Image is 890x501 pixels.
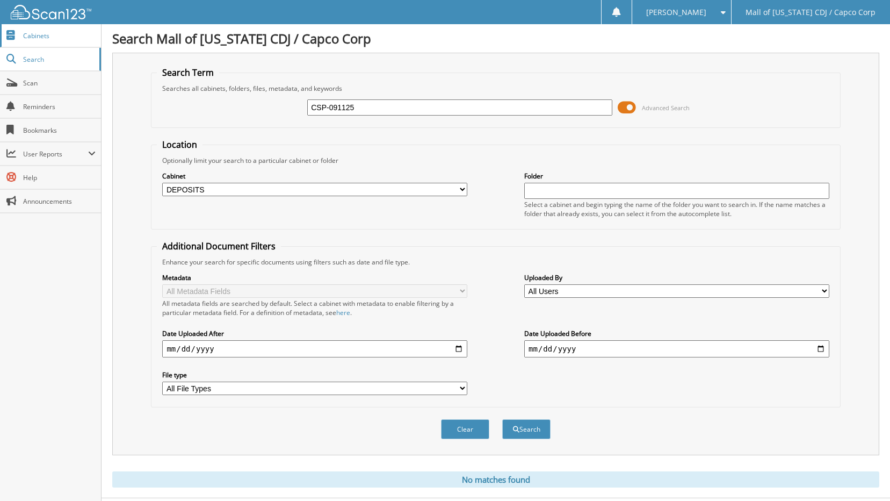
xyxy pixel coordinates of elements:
[23,55,94,64] span: Search
[11,5,91,19] img: scan123-logo-white.svg
[23,197,96,206] span: Announcements
[162,340,467,357] input: start
[23,31,96,40] span: Cabinets
[746,9,875,16] span: Mall of [US_STATE] CDJ / Capco Corp
[836,449,890,501] iframe: Chat Widget
[112,471,879,488] div: No matches found
[162,299,467,317] div: All metadata fields are searched by default. Select a cabinet with metadata to enable filtering b...
[441,419,489,439] button: Clear
[112,30,879,47] h1: Search Mall of [US_STATE] CDJ / Capco Corp
[162,171,467,181] label: Cabinet
[162,329,467,338] label: Date Uploaded After
[646,9,706,16] span: [PERSON_NAME]
[524,171,829,181] label: Folder
[336,308,350,317] a: here
[524,340,829,357] input: end
[23,78,96,88] span: Scan
[157,156,834,165] div: Optionally limit your search to a particular cabinet or folder
[157,257,834,267] div: Enhance your search for specific documents using filters such as date and file type.
[502,419,551,439] button: Search
[157,139,202,151] legend: Location
[642,104,690,112] span: Advanced Search
[23,173,96,182] span: Help
[23,102,96,111] span: Reminders
[162,273,467,282] label: Metadata
[162,370,467,380] label: File type
[23,126,96,135] span: Bookmarks
[157,240,281,252] legend: Additional Document Filters
[524,200,829,218] div: Select a cabinet and begin typing the name of the folder you want to search in. If the name match...
[23,149,88,159] span: User Reports
[524,273,829,282] label: Uploaded By
[157,67,219,78] legend: Search Term
[157,84,834,93] div: Searches all cabinets, folders, files, metadata, and keywords
[524,329,829,338] label: Date Uploaded Before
